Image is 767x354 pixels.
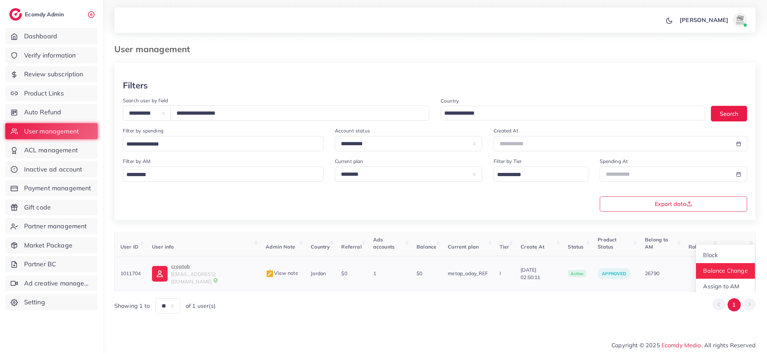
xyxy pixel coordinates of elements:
[676,13,750,27] a: [PERSON_NAME]avatar
[417,244,436,250] span: Balance
[114,44,196,54] h3: User management
[24,165,82,174] span: Inactive ad account
[5,66,98,82] a: Review subscription
[5,161,98,178] a: Inactive ad account
[24,127,79,136] span: User management
[568,244,583,250] span: Status
[123,97,168,104] label: Search user by field
[680,16,728,24] p: [PERSON_NAME]
[5,123,98,140] a: User management
[495,169,579,180] input: Search for option
[24,184,91,193] span: Payment management
[703,283,739,290] span: Assign to AM
[24,51,76,60] span: Verify information
[171,262,254,271] p: croptob
[645,270,659,277] span: 26790
[335,127,370,134] label: Account status
[120,270,141,277] span: 1011704
[725,244,743,250] span: Actions
[24,70,83,79] span: Review subscription
[728,298,741,311] button: Go to page 1
[602,271,626,276] span: approved
[712,298,756,311] ul: Pagination
[123,80,148,91] h3: Filters
[24,32,57,41] span: Dashboard
[441,97,459,104] label: Country
[5,199,98,216] a: Gift code
[24,146,78,155] span: ACL management
[24,260,56,269] span: Partner BC
[448,270,488,277] span: metap_oday_REF
[186,302,216,310] span: of 1 user(s)
[5,218,98,234] a: Partner management
[703,251,718,258] span: Block
[24,203,51,212] span: Gift code
[5,85,98,102] a: Product Links
[494,167,588,182] div: Search for option
[600,158,628,165] label: Spending At
[9,8,22,21] img: logo
[494,158,522,165] label: Filter by Tier
[701,341,756,349] span: , All rights Reserved
[24,279,92,288] span: Ad creative management
[152,244,174,250] span: User info
[417,270,422,277] span: $0
[123,127,163,134] label: Filter by spending
[266,244,295,250] span: Admin Note
[5,294,98,310] a: Setting
[341,244,361,250] span: Referral
[335,158,363,165] label: Current plan
[689,244,702,250] span: Roles
[311,270,326,277] span: Jordan
[733,13,747,27] img: avatar
[124,139,314,150] input: Search for option
[5,28,98,44] a: Dashboard
[442,108,696,119] input: Search for option
[123,158,151,165] label: Filter by AM
[655,201,692,207] span: Export data
[441,106,705,120] div: Search for option
[120,244,138,250] span: User ID
[266,270,298,276] span: View note
[152,266,168,282] img: ic-user-info.36bf1079.svg
[662,342,701,349] a: Ecomdy Media
[171,271,216,284] span: [EMAIL_ADDRESS][DOMAIN_NAME]
[521,244,544,250] span: Create At
[266,269,274,278] img: admin_note.cdd0b510.svg
[9,8,66,21] a: logoEcomdy Admin
[123,136,323,151] div: Search for option
[24,89,64,98] span: Product Links
[373,270,376,277] span: 1
[5,237,98,254] a: Market Package
[611,341,756,349] span: Copyright © 2025
[124,169,314,180] input: Search for option
[645,236,668,250] span: Belong to AM
[24,241,72,250] span: Market Package
[373,236,395,250] span: Ads accounts
[24,222,87,231] span: Partner management
[500,244,510,250] span: Tier
[123,167,323,182] div: Search for option
[25,11,66,18] h2: Ecomdy Admin
[598,236,616,250] span: Product Status
[152,262,254,285] a: croptob[EMAIL_ADDRESS][DOMAIN_NAME]
[24,298,45,307] span: Setting
[213,278,218,283] img: 9CAL8B2pu8EFxCJHYAAAAldEVYdGRhdGU6Y3JlYXRlADIwMjItMTItMDlUMDQ6NTg6MzkrMDA6MDBXSlgLAAAAJXRFWHRkYXR...
[5,104,98,120] a: Auto Refund
[494,127,518,134] label: Created At
[311,244,330,250] span: Country
[5,180,98,196] a: Payment management
[703,267,747,274] span: Balance Change
[711,106,747,121] button: Search
[5,142,98,158] a: ACL management
[114,302,150,310] span: Showing 1 to
[500,270,501,277] span: I
[448,244,479,250] span: Current plan
[5,275,98,292] a: Ad creative management
[568,270,586,278] span: active
[5,47,98,64] a: Verify information
[341,270,347,277] span: $0
[5,256,98,272] a: Partner BC
[24,108,61,117] span: Auto Refund
[600,196,747,212] button: Export data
